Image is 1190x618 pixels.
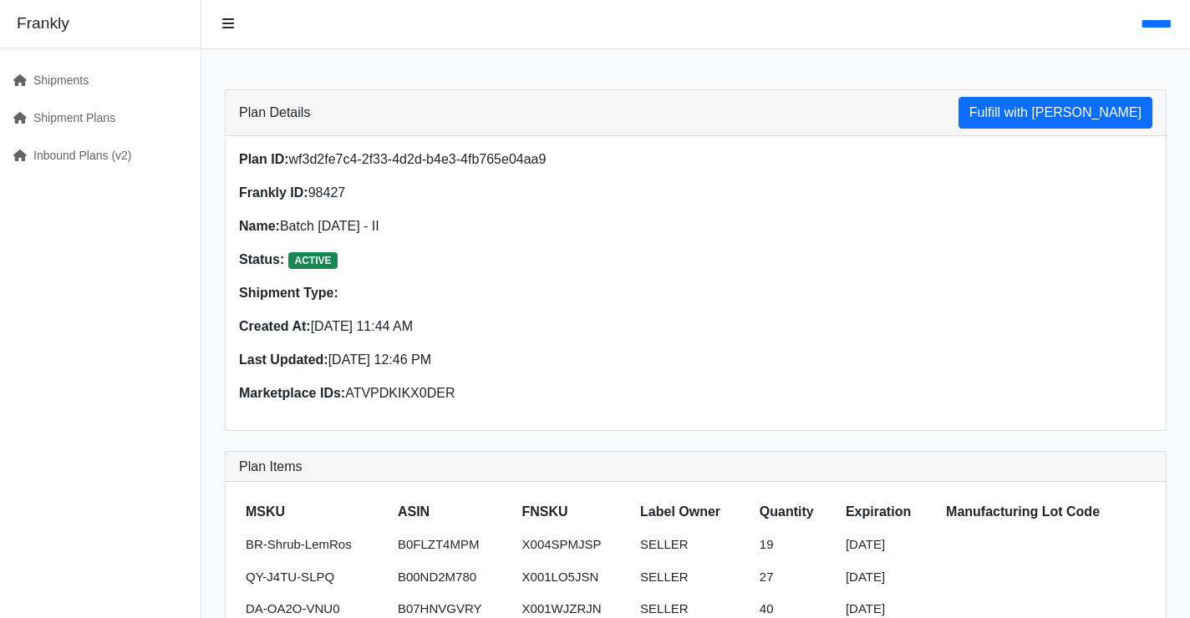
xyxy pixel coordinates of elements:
[239,149,686,170] p: wf3d2fe7c4-2f33-4d2d-b4e3-4fb765e04aa9
[239,386,345,400] strong: Marketplace IDs:
[839,495,939,529] th: Expiration
[633,529,753,561] td: SELLER
[391,495,516,529] th: ASIN
[839,561,939,594] td: [DATE]
[288,252,338,269] span: ACTIVE
[516,561,634,594] td: X001LO5JSN
[239,183,686,203] p: 98427
[239,495,391,529] th: MSKU
[239,286,338,300] strong: Shipment Type:
[239,216,686,236] p: Batch [DATE] - II
[753,495,839,529] th: Quantity
[633,495,753,529] th: Label Owner
[239,561,391,594] td: QY-J4TU-SLPQ
[239,529,391,561] td: BR-Shrub-LemRos
[516,529,634,561] td: X004SPMJSP
[839,529,939,561] td: [DATE]
[239,350,686,370] p: [DATE] 12:46 PM
[239,219,280,233] strong: Name:
[239,185,308,200] strong: Frankly ID:
[753,561,839,594] td: 27
[939,495,1152,529] th: Manufacturing Lot Code
[239,383,686,403] p: ATVPDKIKX0DER
[239,317,686,337] p: [DATE] 11:44 AM
[391,529,516,561] td: B0FLZT4MPM
[959,97,1152,129] button: Fulfill with [PERSON_NAME]
[753,529,839,561] td: 19
[516,495,634,529] th: FNSKU
[239,152,289,166] strong: Plan ID:
[239,319,311,333] strong: Created At:
[239,252,284,266] strong: Status:
[239,352,328,367] strong: Last Updated:
[633,561,753,594] td: SELLER
[391,561,516,594] td: B00ND2M780
[239,458,1152,474] h3: Plan Items
[239,104,310,120] h3: Plan Details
